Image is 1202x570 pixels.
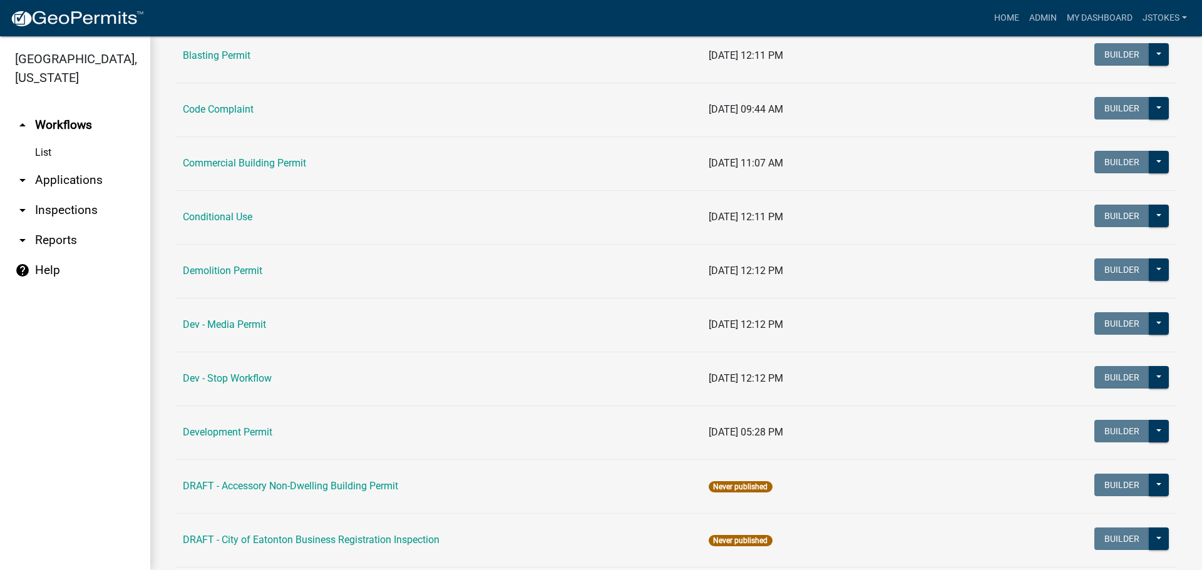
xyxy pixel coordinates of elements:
[709,535,772,546] span: Never published
[709,426,783,438] span: [DATE] 05:28 PM
[709,372,783,384] span: [DATE] 12:12 PM
[15,173,30,188] i: arrow_drop_down
[183,534,439,546] a: DRAFT - City of Eatonton Business Registration Inspection
[709,211,783,223] span: [DATE] 12:11 PM
[15,263,30,278] i: help
[183,265,262,277] a: Demolition Permit
[183,49,250,61] a: Blasting Permit
[183,426,272,438] a: Development Permit
[1094,258,1149,281] button: Builder
[1094,474,1149,496] button: Builder
[15,118,30,133] i: arrow_drop_up
[1062,6,1138,30] a: My Dashboard
[183,480,398,492] a: DRAFT - Accessory Non-Dwelling Building Permit
[1094,366,1149,389] button: Builder
[709,481,772,492] span: Never published
[183,211,252,223] a: Conditional Use
[1094,97,1149,120] button: Builder
[1094,312,1149,335] button: Builder
[1094,43,1149,66] button: Builder
[15,203,30,218] i: arrow_drop_down
[1138,6,1192,30] a: jstokes
[709,265,783,277] span: [DATE] 12:12 PM
[15,233,30,248] i: arrow_drop_down
[183,318,266,330] a: Dev - Media Permit
[183,372,272,384] a: Dev - Stop Workflow
[709,49,783,61] span: [DATE] 12:11 PM
[709,103,783,115] span: [DATE] 09:44 AM
[1094,205,1149,227] button: Builder
[989,6,1024,30] a: Home
[709,157,783,169] span: [DATE] 11:07 AM
[1094,151,1149,173] button: Builder
[709,318,783,330] span: [DATE] 12:12 PM
[1094,420,1149,442] button: Builder
[183,103,254,115] a: Code Complaint
[1094,527,1149,550] button: Builder
[183,157,306,169] a: Commercial Building Permit
[1024,6,1062,30] a: Admin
